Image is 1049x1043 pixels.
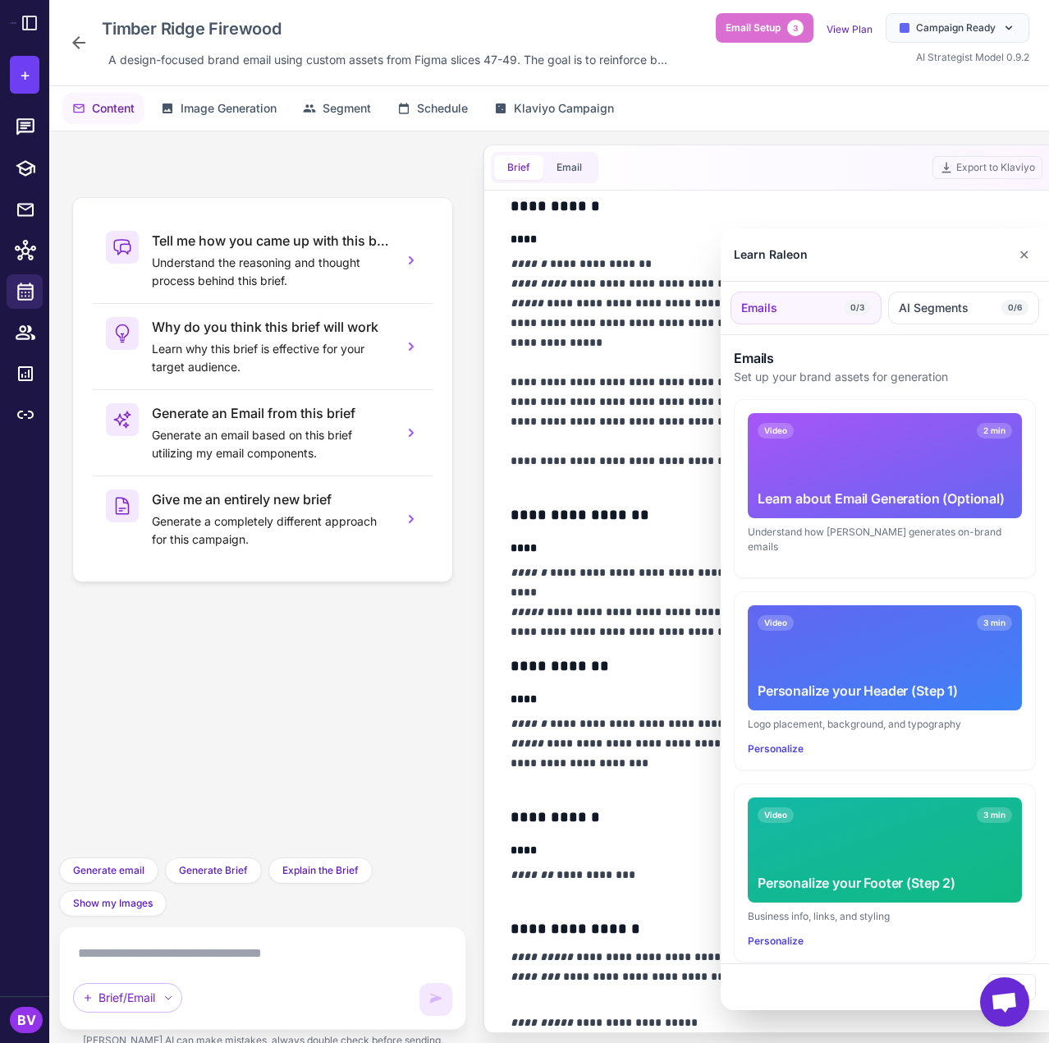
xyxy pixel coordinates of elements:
[748,934,804,949] button: Personalize
[748,909,1022,924] div: Business info, links, and styling
[977,807,1012,823] span: 3 min
[758,807,794,823] span: Video
[1012,238,1036,271] button: Close
[977,423,1012,439] span: 2 min
[731,292,882,324] button: Emails0/3
[758,489,1012,508] div: Learn about Email Generation (Optional)
[888,292,1039,324] button: AI Segments0/6
[988,974,1036,1000] button: Close
[748,525,1022,554] div: Understand how [PERSON_NAME] generates on-brand emails
[980,977,1029,1027] div: Open chat
[734,348,1036,368] h3: Emails
[1001,300,1028,316] span: 0/6
[741,299,777,317] span: Emails
[758,423,794,439] span: Video
[899,299,969,317] span: AI Segments
[977,615,1012,631] span: 3 min
[748,742,804,756] button: Personalize
[748,717,1022,732] div: Logo placement, background, and typography
[844,300,871,316] span: 0/3
[758,873,1012,893] div: Personalize your Footer (Step 2)
[758,615,794,631] span: Video
[734,368,1036,386] p: Set up your brand assets for generation
[758,681,1012,701] div: Personalize your Header (Step 1)
[734,246,808,264] div: Learn Raleon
